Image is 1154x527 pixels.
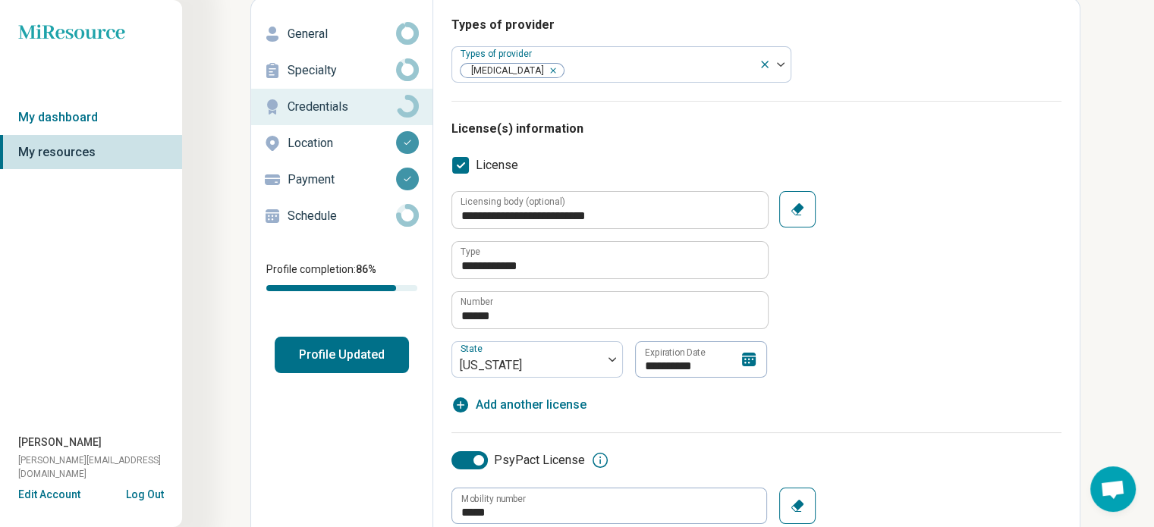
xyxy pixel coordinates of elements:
label: Licensing body (optional) [461,197,565,206]
p: Specialty [288,61,396,80]
div: Open chat [1090,466,1136,512]
span: License [476,156,518,174]
input: credential.licenses.0.name [452,242,768,278]
p: Location [288,134,396,152]
a: Location [251,125,432,162]
a: Payment [251,162,432,198]
span: [PERSON_NAME] [18,434,102,450]
label: Types of provider [461,49,535,59]
label: Type [461,247,480,256]
div: Profile completion [266,285,417,291]
span: [MEDICAL_DATA] [461,64,549,78]
button: Profile Updated [275,337,409,373]
span: Add another license [476,396,586,414]
span: 86 % [356,263,376,275]
label: State [461,343,486,354]
a: Credentials [251,89,432,125]
h3: License(s) information [451,120,1061,138]
button: Add another license [451,396,586,414]
p: General [288,25,396,43]
button: Log Out [126,487,164,499]
p: Payment [288,171,396,189]
span: [PERSON_NAME][EMAIL_ADDRESS][DOMAIN_NAME] [18,453,182,481]
a: Specialty [251,52,432,89]
p: Credentials [288,98,396,116]
button: Edit Account [18,487,80,503]
a: General [251,16,432,52]
div: Profile completion: [251,253,432,300]
a: Schedule [251,198,432,234]
label: PsyPact License [451,451,585,469]
p: Schedule [288,207,396,225]
label: Number [461,297,493,306]
h3: Types of provider [451,16,1061,34]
